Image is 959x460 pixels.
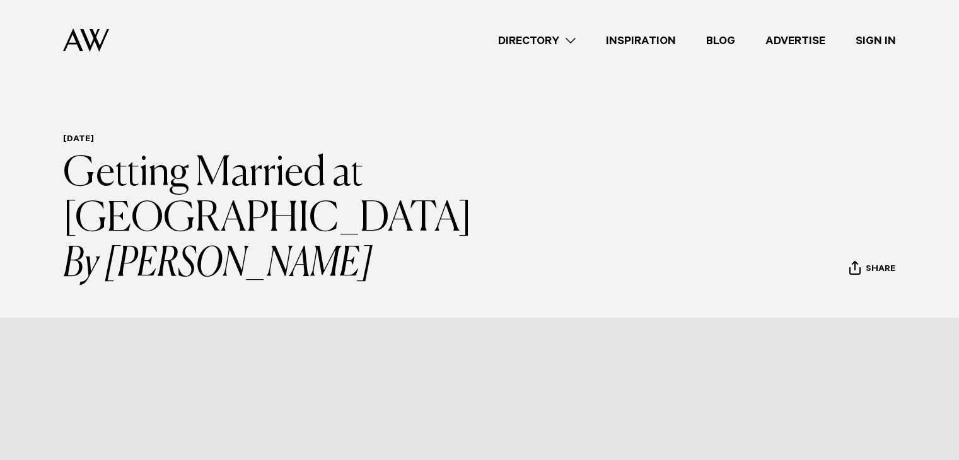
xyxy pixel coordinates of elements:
[483,32,591,49] a: Directory
[63,242,646,287] i: By [PERSON_NAME]
[63,134,646,146] h6: [DATE]
[591,32,691,49] a: Inspiration
[866,264,895,276] span: Share
[691,32,750,49] a: Blog
[840,32,911,49] a: Sign In
[750,32,840,49] a: Advertise
[63,151,646,287] h1: Getting Married at [GEOGRAPHIC_DATA]
[63,28,109,52] img: Auckland Weddings Logo
[849,260,896,279] button: Share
